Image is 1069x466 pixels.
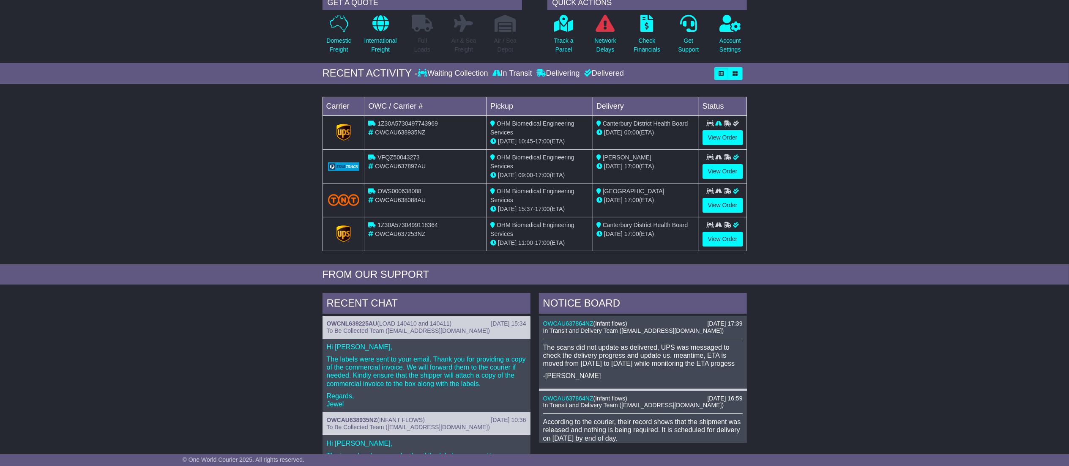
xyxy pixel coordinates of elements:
[364,36,397,54] p: International Freight
[377,120,437,127] span: 1Z30A5730497743969
[543,395,743,402] div: ( )
[412,36,433,54] p: Full Loads
[604,129,623,136] span: [DATE]
[375,163,426,170] span: OWCAU637897AU
[624,197,639,203] span: 17:00
[624,230,639,237] span: 17:00
[554,36,574,54] p: Track a Parcel
[498,206,517,212] span: [DATE]
[327,417,377,423] a: OWCAU638935NZ
[490,222,574,237] span: OHM Biomedical Engineering Services
[326,36,351,54] p: Domestic Freight
[595,395,625,402] span: Infant flows
[327,343,526,351] p: Hi [PERSON_NAME],
[543,327,724,334] span: In Transit and Delivery Team ([EMAIL_ADDRESS][DOMAIN_NAME])
[490,205,589,214] div: - (ETA)
[377,154,420,161] span: VFQZ50043273
[490,171,589,180] div: - (ETA)
[603,120,688,127] span: Canterbury District Health Board
[375,197,426,203] span: OWCAU638088AU
[327,439,526,447] p: Hi [PERSON_NAME],
[490,69,534,78] div: In Transit
[327,417,526,424] div: ( )
[183,456,305,463] span: © One World Courier 2025. All rights reserved.
[535,206,550,212] span: 17:00
[327,327,490,334] span: To Be Collected Team ([EMAIL_ADDRESS][DOMAIN_NAME])
[336,124,351,141] img: GetCarrierServiceLogo
[624,129,639,136] span: 00:00
[418,69,490,78] div: Waiting Collection
[703,198,743,213] a: View Order
[323,97,365,115] td: Carrier
[494,36,517,54] p: Air / Sea Depot
[327,424,490,430] span: To Be Collected Team ([EMAIL_ADDRESS][DOMAIN_NAME])
[490,137,589,146] div: - (ETA)
[543,320,593,327] a: OWCAU637864NZ
[377,222,437,228] span: 1Z30A5730499118364
[703,130,743,145] a: View Order
[593,97,699,115] td: Delivery
[490,120,574,136] span: OHM Biomedical Engineering Services
[327,392,526,408] p: Regards, Jewel
[377,188,421,195] span: OWS000638088
[604,163,623,170] span: [DATE]
[534,69,582,78] div: Delivering
[518,172,533,178] span: 09:00
[699,97,746,115] td: Status
[491,320,526,327] div: [DATE] 15:34
[603,222,688,228] span: Canterbury District Health Board
[634,36,660,54] p: Check Financials
[328,162,360,171] img: GetCarrierServiceLogo
[603,154,651,161] span: [PERSON_NAME]
[543,402,724,408] span: In Transit and Delivery Team ([EMAIL_ADDRESS][DOMAIN_NAME])
[582,69,624,78] div: Delivered
[490,188,574,203] span: OHM Biomedical Engineering Services
[498,138,517,145] span: [DATE]
[633,14,661,59] a: CheckFinancials
[323,293,530,316] div: RECENT CHAT
[364,14,397,59] a: InternationalFreight
[603,188,664,195] span: [GEOGRAPHIC_DATA]
[594,36,616,54] p: Network Delays
[498,239,517,246] span: [DATE]
[328,194,360,206] img: TNT_Domestic.png
[596,162,695,171] div: (ETA)
[543,372,743,380] p: -[PERSON_NAME]
[379,417,423,423] span: INFANT FLOWS
[518,138,533,145] span: 10:45
[596,128,695,137] div: (ETA)
[719,36,741,54] p: Account Settings
[379,320,450,327] span: LOAD 140410 and 140411
[490,238,589,247] div: - (ETA)
[535,138,550,145] span: 17:00
[375,230,425,237] span: OWCAU637253NZ
[543,395,593,402] a: OWCAU637864NZ
[719,14,741,59] a: AccountSettings
[596,230,695,238] div: (ETA)
[707,320,742,327] div: [DATE] 17:39
[375,129,425,136] span: OWCAU638935NZ
[678,36,699,54] p: Get Support
[624,163,639,170] span: 17:00
[596,196,695,205] div: (ETA)
[336,225,351,242] img: GetCarrierServiceLogo
[595,320,625,327] span: Infant flows
[539,293,747,316] div: NOTICE BOARD
[518,239,533,246] span: 11:00
[594,14,616,59] a: NetworkDelays
[490,154,574,170] span: OHM Biomedical Engineering Services
[327,320,526,327] div: ( )
[487,97,593,115] td: Pickup
[535,172,550,178] span: 17:00
[604,230,623,237] span: [DATE]
[678,14,699,59] a: GetSupport
[491,417,526,424] div: [DATE] 10:36
[327,355,526,388] p: The labels were sent to your email. Thank you for providing a copy of the commercial invoice. We ...
[451,36,476,54] p: Air & Sea Freight
[604,197,623,203] span: [DATE]
[543,343,743,368] p: The scans did not update as delivered, UPS was messaged to check the delivery progress and update...
[707,395,742,402] div: [DATE] 16:59
[535,239,550,246] span: 17:00
[703,164,743,179] a: View Order
[326,14,351,59] a: DomesticFreight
